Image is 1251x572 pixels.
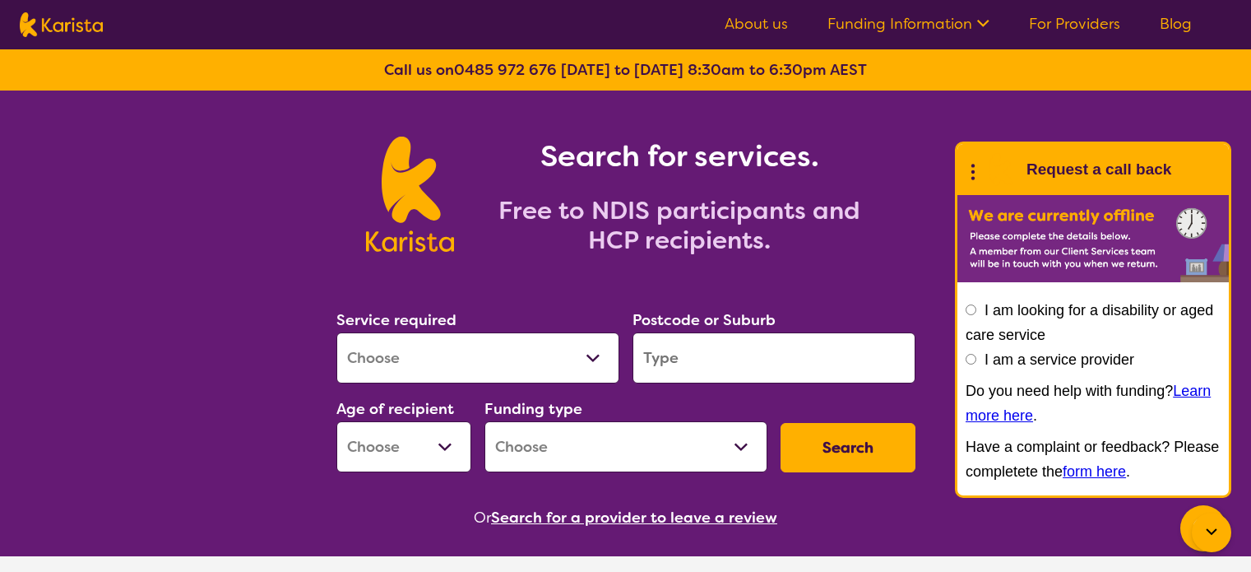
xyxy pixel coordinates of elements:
[984,153,1017,186] img: Karista
[966,435,1221,484] p: Have a complaint or feedback? Please completete the .
[1160,14,1192,34] a: Blog
[827,14,989,34] a: Funding Information
[491,505,777,530] button: Search for a provider to leave a review
[966,302,1213,343] label: I am looking for a disability or aged care service
[474,505,491,530] span: Or
[366,137,454,252] img: Karista logo
[1026,157,1171,182] h1: Request a call back
[484,399,582,419] label: Funding type
[336,399,454,419] label: Age of recipient
[20,12,103,37] img: Karista logo
[632,310,776,330] label: Postcode or Suburb
[1063,463,1126,480] a: form here
[1029,14,1120,34] a: For Providers
[725,14,788,34] a: About us
[1180,505,1226,551] button: Channel Menu
[474,196,885,255] h2: Free to NDIS participants and HCP recipients.
[336,310,456,330] label: Service required
[985,351,1134,368] label: I am a service provider
[474,137,885,176] h1: Search for services.
[781,423,915,472] button: Search
[957,195,1229,282] img: Karista offline chat form to request call back
[454,60,557,80] a: 0485 972 676
[384,60,867,80] b: Call us on [DATE] to [DATE] 8:30am to 6:30pm AEST
[966,379,1221,428] p: Do you need help with funding? .
[632,333,915,384] input: Type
